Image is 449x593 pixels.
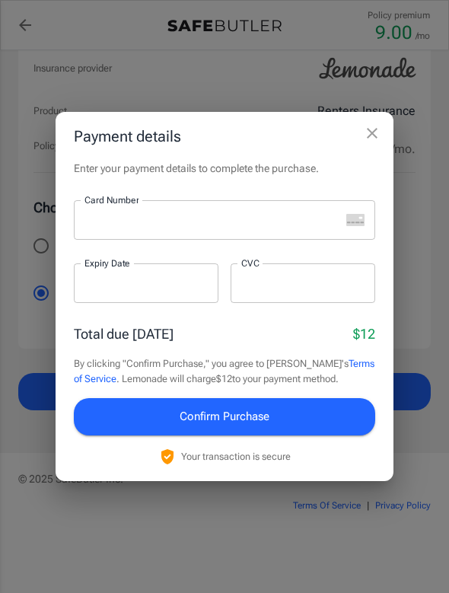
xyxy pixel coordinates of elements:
label: Card Number [84,193,139,206]
iframe: Secure card number input frame [84,213,340,228]
h2: Payment details [56,112,393,161]
p: $12 [353,324,375,344]
a: Terms of Service [74,358,374,384]
svg: unknown [346,214,365,226]
button: Confirm Purchase [74,398,375,435]
iframe: Secure expiration date input frame [84,276,208,291]
label: CVC [241,257,260,269]
button: close [357,118,387,148]
label: Expiry Date [84,257,130,269]
iframe: Secure CVC input frame [241,276,365,291]
span: Confirm Purchase [180,406,269,426]
p: Total due [DATE] [74,324,174,344]
p: Enter your payment details to complete the purchase. [74,161,375,176]
p: Your transaction is secure [181,449,291,464]
p: By clicking "Confirm Purchase," you agree to [PERSON_NAME]'s . Lemonade will charge $12 to your p... [74,356,375,386]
